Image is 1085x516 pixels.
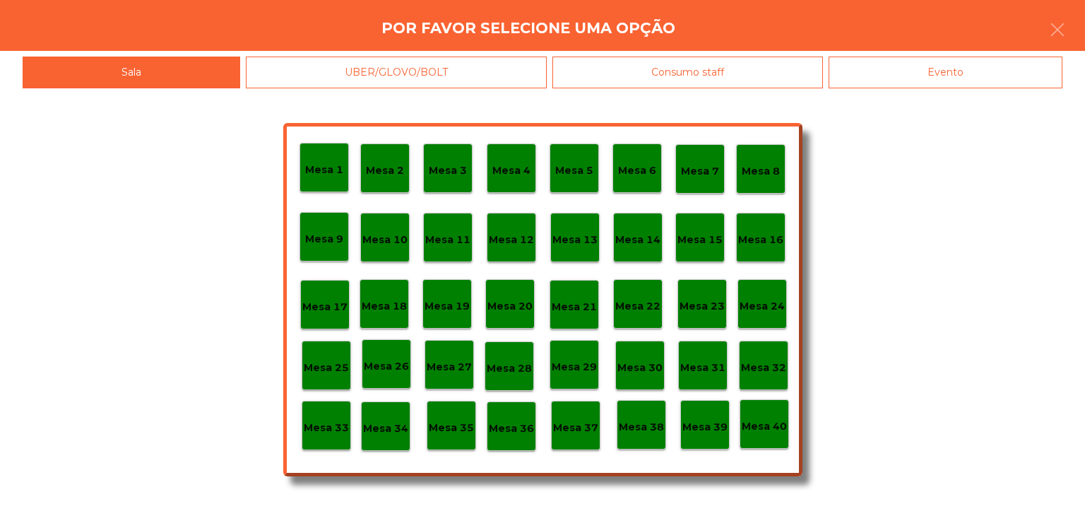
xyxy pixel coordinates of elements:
[305,231,343,247] p: Mesa 9
[492,163,530,179] p: Mesa 4
[680,298,725,315] p: Mesa 23
[682,419,728,435] p: Mesa 39
[246,57,547,88] div: UBER/GLOVO/BOLT
[302,299,348,315] p: Mesa 17
[615,232,660,248] p: Mesa 14
[740,298,785,315] p: Mesa 24
[362,232,408,248] p: Mesa 10
[487,360,532,377] p: Mesa 28
[681,163,719,180] p: Mesa 7
[429,420,474,436] p: Mesa 35
[23,57,240,88] div: Sala
[617,360,663,376] p: Mesa 30
[553,420,598,436] p: Mesa 37
[742,418,787,435] p: Mesa 40
[552,57,823,88] div: Consumo staff
[366,163,404,179] p: Mesa 2
[381,18,675,39] h4: Por favor selecione uma opção
[680,360,725,376] p: Mesa 31
[738,232,783,248] p: Mesa 16
[619,419,664,435] p: Mesa 38
[427,359,472,375] p: Mesa 27
[489,232,534,248] p: Mesa 12
[305,162,343,178] p: Mesa 1
[555,163,593,179] p: Mesa 5
[425,298,470,315] p: Mesa 19
[552,299,597,315] p: Mesa 21
[489,421,534,437] p: Mesa 36
[552,359,597,375] p: Mesa 29
[618,163,656,179] p: Mesa 6
[615,298,660,315] p: Mesa 22
[677,232,723,248] p: Mesa 15
[829,57,1062,88] div: Evento
[741,360,786,376] p: Mesa 32
[742,163,780,180] p: Mesa 8
[552,232,598,248] p: Mesa 13
[429,163,467,179] p: Mesa 3
[362,298,407,315] p: Mesa 18
[487,298,533,315] p: Mesa 20
[304,360,349,376] p: Mesa 25
[363,421,408,437] p: Mesa 34
[304,420,349,436] p: Mesa 33
[425,232,470,248] p: Mesa 11
[364,358,409,375] p: Mesa 26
